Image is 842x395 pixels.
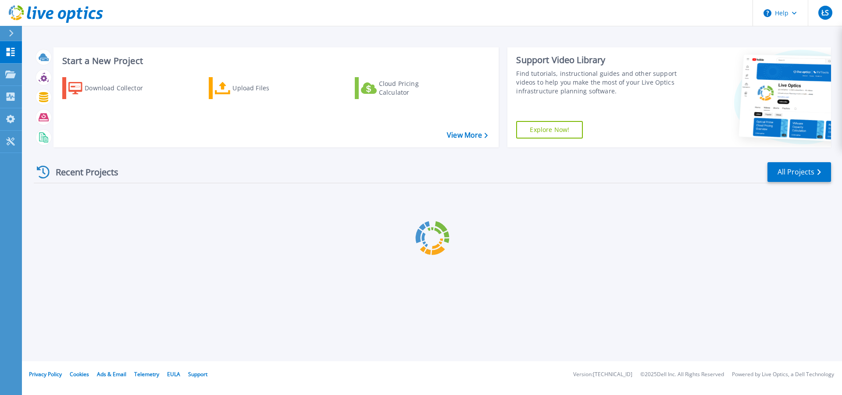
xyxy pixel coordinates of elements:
h3: Start a New Project [62,56,488,66]
div: Recent Projects [34,161,130,183]
a: Support [188,370,207,378]
a: EULA [167,370,180,378]
div: Find tutorials, instructional guides and other support videos to help you make the most of your L... [516,69,681,96]
span: ŁS [821,9,829,16]
a: Explore Now! [516,121,583,139]
a: Telemetry [134,370,159,378]
li: Version: [TECHNICAL_ID] [573,372,632,377]
li: Powered by Live Optics, a Dell Technology [732,372,834,377]
div: Support Video Library [516,54,681,66]
div: Upload Files [232,79,303,97]
a: Download Collector [62,77,160,99]
a: Privacy Policy [29,370,62,378]
a: All Projects [767,162,831,182]
li: © 2025 Dell Inc. All Rights Reserved [640,372,724,377]
a: View More [447,131,488,139]
a: Cookies [70,370,89,378]
a: Ads & Email [97,370,126,378]
a: Upload Files [209,77,307,99]
a: Cloud Pricing Calculator [355,77,453,99]
div: Cloud Pricing Calculator [379,79,449,97]
div: Download Collector [85,79,155,97]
